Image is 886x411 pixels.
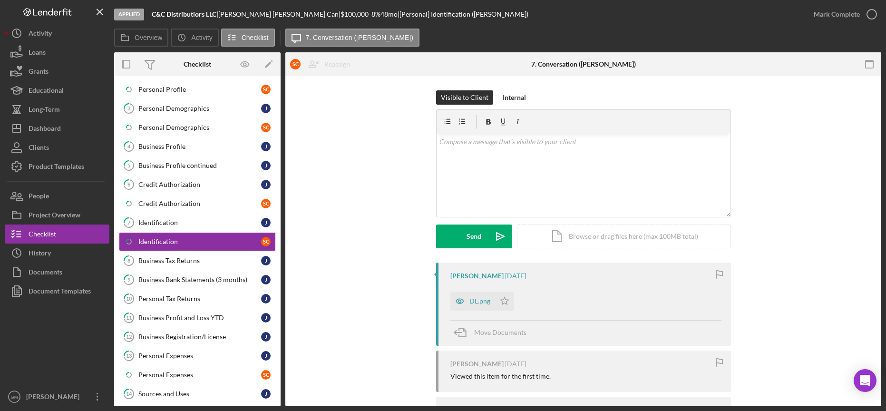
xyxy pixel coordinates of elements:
tspan: 4 [127,143,131,149]
button: Loans [5,43,109,62]
div: Internal [503,90,526,105]
a: 11Business Profit and Loss YTDJ [119,308,276,327]
a: 6Credit AuthorizationJ [119,175,276,194]
button: SCReassign [285,55,360,74]
tspan: 14 [126,391,132,397]
div: Applied [114,9,144,20]
div: [PERSON_NAME] [PERSON_NAME] Can | [218,10,341,18]
a: 4Business ProfileJ [119,137,276,156]
tspan: 13 [126,352,132,359]
tspan: 10 [126,295,132,302]
div: 7. Conversation ([PERSON_NAME]) [531,60,636,68]
div: Checklist [29,225,56,246]
a: 10Personal Tax ReturnsJ [119,289,276,308]
button: Send [436,225,512,248]
a: 7IdentificationJ [119,213,276,232]
button: Internal [498,90,531,105]
div: Clients [29,138,49,159]
div: Checklist [184,60,211,68]
div: J [261,294,271,303]
button: Educational [5,81,109,100]
div: Sources and Uses [138,390,261,398]
button: Activity [171,29,218,47]
div: J [261,389,271,399]
div: S C [261,85,271,94]
div: J [261,256,271,265]
button: GM[PERSON_NAME] [5,387,109,406]
span: Move Documents [474,328,526,336]
div: Business Profit and Loss YTD [138,314,261,322]
a: Personal ProfileSC [119,80,276,99]
div: Identification [138,238,261,245]
div: J [261,218,271,227]
a: Personal ExpensesSC [119,365,276,384]
div: Project Overview [29,205,80,227]
div: 48 mo [380,10,398,18]
button: 7. Conversation ([PERSON_NAME]) [285,29,419,47]
div: J [261,161,271,170]
div: Reassign [324,55,350,74]
time: 2025-06-26 22:50 [505,360,526,368]
button: Project Overview [5,205,109,225]
button: Documents [5,263,109,282]
button: People [5,186,109,205]
a: 8Business Tax ReturnsJ [119,251,276,270]
button: Dashboard [5,119,109,138]
label: 7. Conversation ([PERSON_NAME]) [306,34,413,41]
div: Business Tax Returns [138,257,261,264]
div: Mark Complete [814,5,860,24]
a: Personal DemographicsSC [119,118,276,137]
div: Viewed this item for the first time. [450,372,551,380]
tspan: 12 [126,333,132,340]
a: 9Business Bank Statements (3 months)J [119,270,276,289]
span: $100,000 [341,10,369,18]
div: [PERSON_NAME] [24,387,86,409]
div: People [29,186,49,208]
button: Long-Term [5,100,109,119]
div: Document Templates [29,282,91,303]
div: S C [261,237,271,246]
tspan: 8 [127,257,130,264]
button: Move Documents [450,321,536,344]
div: Long-Term [29,100,60,121]
div: S C [290,59,301,69]
div: 8 % [371,10,380,18]
button: Clients [5,138,109,157]
tspan: 11 [126,314,132,321]
button: Checklist [5,225,109,244]
a: Document Templates [5,282,109,301]
div: Personal Expenses [138,352,261,360]
button: Product Templates [5,157,109,176]
button: DL.png [450,292,514,311]
div: Dashboard [29,119,61,140]
b: C&C Distributiors LLC [152,10,216,18]
a: 13Personal ExpensesJ [119,346,276,365]
a: IdentificationSC [119,232,276,251]
div: J [261,313,271,323]
div: J [261,142,271,151]
label: Overview [135,34,162,41]
div: J [261,180,271,189]
div: Business Profile [138,143,261,150]
a: Activity [5,24,109,43]
text: GM [10,394,18,400]
div: Personal Profile [138,86,261,93]
div: | [Personal] Identification ([PERSON_NAME]) [398,10,528,18]
a: 5Business Profile continuedJ [119,156,276,175]
div: J [261,275,271,284]
label: Checklist [242,34,269,41]
tspan: 9 [127,276,131,283]
div: Identification [138,219,261,226]
div: Personal Expenses [138,371,261,379]
div: Send [467,225,481,248]
label: Activity [191,34,212,41]
div: Personal Demographics [138,105,261,112]
div: J [261,332,271,342]
div: [PERSON_NAME] [450,360,504,368]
